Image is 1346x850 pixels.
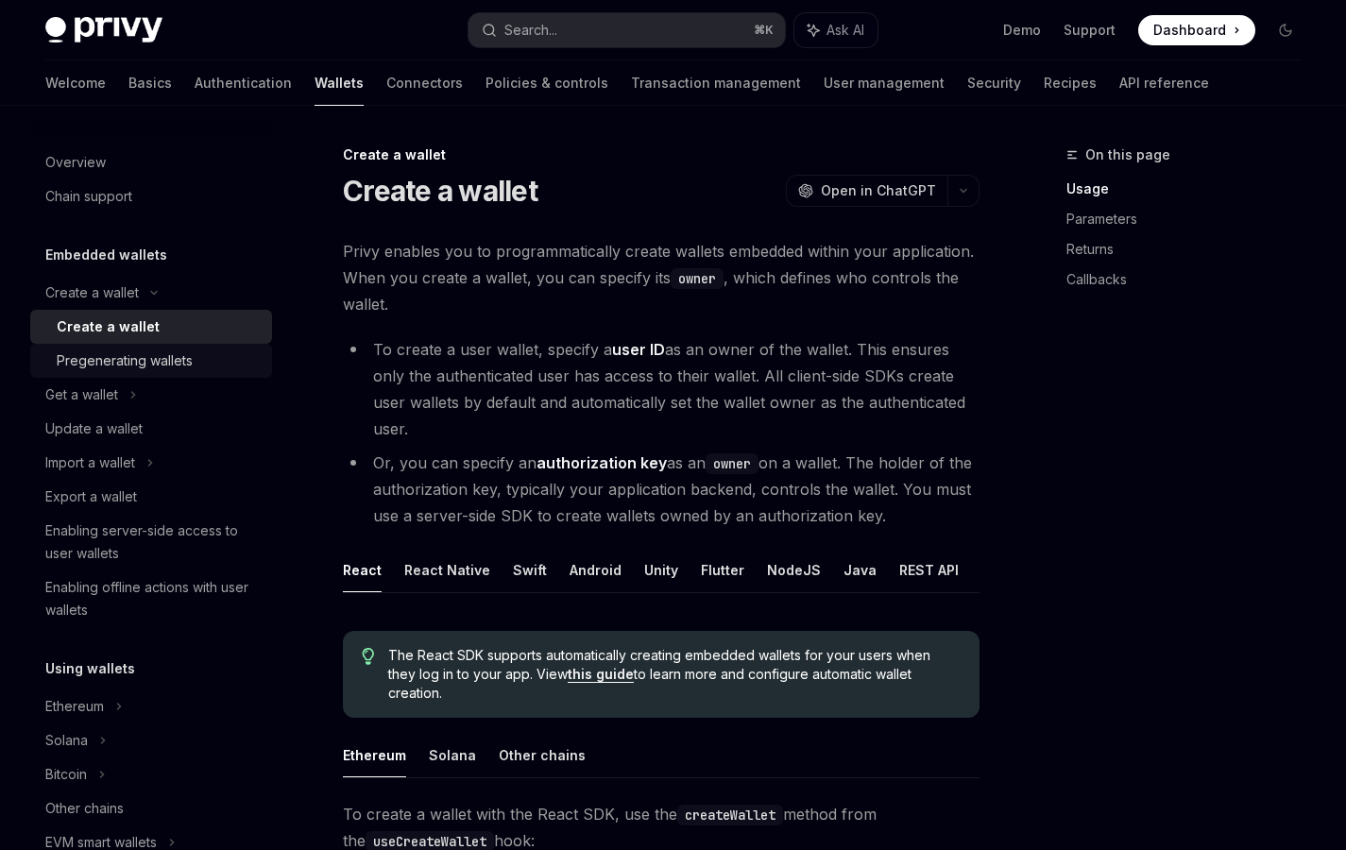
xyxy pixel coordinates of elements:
[45,657,135,680] h5: Using wallets
[1044,60,1097,106] a: Recipes
[45,695,104,718] div: Ethereum
[343,174,537,208] h1: Create a wallet
[469,13,784,47] button: Search...⌘K
[45,244,167,266] h5: Embedded wallets
[671,268,724,289] code: owner
[45,383,118,406] div: Get a wallet
[45,451,135,474] div: Import a wallet
[343,733,406,777] button: Ethereum
[343,145,980,164] div: Create a wallet
[30,145,272,179] a: Overview
[499,733,586,777] button: Other chains
[45,576,261,621] div: Enabling offline actions with user wallets
[513,548,547,592] button: Swift
[45,797,124,820] div: Other chains
[1066,174,1316,204] a: Usage
[45,417,143,440] div: Update a wallet
[386,60,463,106] a: Connectors
[57,349,193,372] div: Pregenerating wallets
[195,60,292,106] a: Authentication
[45,60,106,106] a: Welcome
[1138,15,1255,45] a: Dashboard
[404,548,490,592] button: React Native
[1270,15,1301,45] button: Toggle dark mode
[631,60,801,106] a: Transaction management
[388,646,962,703] span: The React SDK supports automatically creating embedded wallets for your users when they log in to...
[45,519,261,565] div: Enabling server-side access to user wallets
[429,733,476,777] button: Solana
[821,181,936,200] span: Open in ChatGPT
[45,151,106,174] div: Overview
[786,175,947,207] button: Open in ChatGPT
[315,60,364,106] a: Wallets
[644,548,678,592] button: Unity
[767,548,821,592] button: NodeJS
[1003,21,1041,40] a: Demo
[701,548,744,592] button: Flutter
[486,60,608,106] a: Policies & controls
[677,805,783,825] code: createWallet
[343,336,980,442] li: To create a user wallet, specify a as an owner of the wallet. This ensures only the authenticated...
[1085,144,1170,166] span: On this page
[824,60,945,106] a: User management
[1066,204,1316,234] a: Parameters
[57,315,160,338] div: Create a wallet
[967,60,1021,106] a: Security
[343,238,980,317] span: Privy enables you to programmatically create wallets embedded within your application. When you c...
[843,548,877,592] button: Java
[754,23,774,38] span: ⌘ K
[45,485,137,508] div: Export a wallet
[30,514,272,570] a: Enabling server-side access to user wallets
[899,548,959,592] button: REST API
[568,666,634,683] a: this guide
[128,60,172,106] a: Basics
[537,453,667,472] strong: authorization key
[30,791,272,825] a: Other chains
[30,310,272,344] a: Create a wallet
[1066,264,1316,295] a: Callbacks
[343,450,980,529] li: Or, you can specify an as an on a wallet. The holder of the authorization key, typically your app...
[30,480,272,514] a: Export a wallet
[30,344,272,378] a: Pregenerating wallets
[570,548,622,592] button: Android
[1119,60,1209,106] a: API reference
[504,19,557,42] div: Search...
[1066,234,1316,264] a: Returns
[612,340,665,359] strong: user ID
[1064,21,1116,40] a: Support
[30,412,272,446] a: Update a wallet
[45,729,88,752] div: Solana
[45,17,162,43] img: dark logo
[826,21,864,40] span: Ask AI
[30,179,272,213] a: Chain support
[30,570,272,627] a: Enabling offline actions with user wallets
[794,13,877,47] button: Ask AI
[45,763,87,786] div: Bitcoin
[45,185,132,208] div: Chain support
[343,548,382,592] button: React
[362,648,375,665] svg: Tip
[706,453,758,474] code: owner
[1153,21,1226,40] span: Dashboard
[45,281,139,304] div: Create a wallet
